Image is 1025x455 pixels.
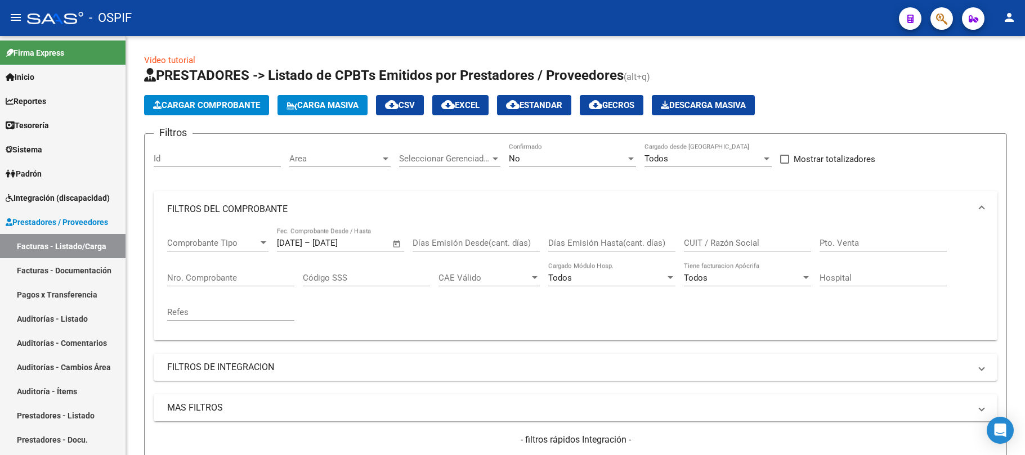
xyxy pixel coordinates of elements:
[9,11,23,24] mat-icon: menu
[376,95,424,115] button: CSV
[144,67,624,83] span: PRESTADORES -> Listado de CPBTs Emitidos por Prestadores / Proveedores
[987,417,1014,444] div: Open Intercom Messenger
[506,98,520,111] mat-icon: cloud_download
[167,238,258,248] span: Comprobante Tipo
[399,154,490,164] span: Seleccionar Gerenciador
[391,237,404,250] button: Open calendar
[153,100,260,110] span: Cargar Comprobante
[794,152,875,166] span: Mostrar totalizadores
[6,119,49,132] span: Tesorería
[624,71,650,82] span: (alt+q)
[589,100,634,110] span: Gecros
[154,394,997,421] mat-expansion-panel-header: MAS FILTROS
[385,100,415,110] span: CSV
[144,95,269,115] button: Cargar Comprobante
[506,100,562,110] span: Estandar
[154,125,193,141] h3: Filtros
[580,95,643,115] button: Gecros
[661,100,746,110] span: Descarga Masiva
[1002,11,1016,24] mat-icon: person
[89,6,132,30] span: - OSPIF
[684,273,708,283] span: Todos
[154,191,997,227] mat-expansion-panel-header: FILTROS DEL COMPROBANTE
[644,154,668,164] span: Todos
[167,203,970,215] mat-panel-title: FILTROS DEL COMPROBANTE
[277,95,368,115] button: Carga Masiva
[154,227,997,340] div: FILTROS DEL COMPROBANTE
[652,95,755,115] app-download-masive: Descarga masiva de comprobantes (adjuntos)
[144,55,195,65] a: Video tutorial
[287,100,359,110] span: Carga Masiva
[305,238,310,248] span: –
[154,354,997,381] mat-expansion-panel-header: FILTROS DE INTEGRACION
[432,95,489,115] button: EXCEL
[509,154,520,164] span: No
[589,98,602,111] mat-icon: cloud_download
[497,95,571,115] button: Estandar
[6,143,42,156] span: Sistema
[167,402,970,414] mat-panel-title: MAS FILTROS
[6,47,64,59] span: Firma Express
[441,100,480,110] span: EXCEL
[6,95,46,107] span: Reportes
[167,361,970,373] mat-panel-title: FILTROS DE INTEGRACION
[312,238,367,248] input: Fecha fin
[385,98,399,111] mat-icon: cloud_download
[438,273,530,283] span: CAE Válido
[6,71,34,83] span: Inicio
[289,154,381,164] span: Area
[154,434,997,446] h4: - filtros rápidos Integración -
[6,168,42,180] span: Padrón
[441,98,455,111] mat-icon: cloud_download
[548,273,572,283] span: Todos
[652,95,755,115] button: Descarga Masiva
[6,192,110,204] span: Integración (discapacidad)
[6,216,108,228] span: Prestadores / Proveedores
[277,238,302,248] input: Fecha inicio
